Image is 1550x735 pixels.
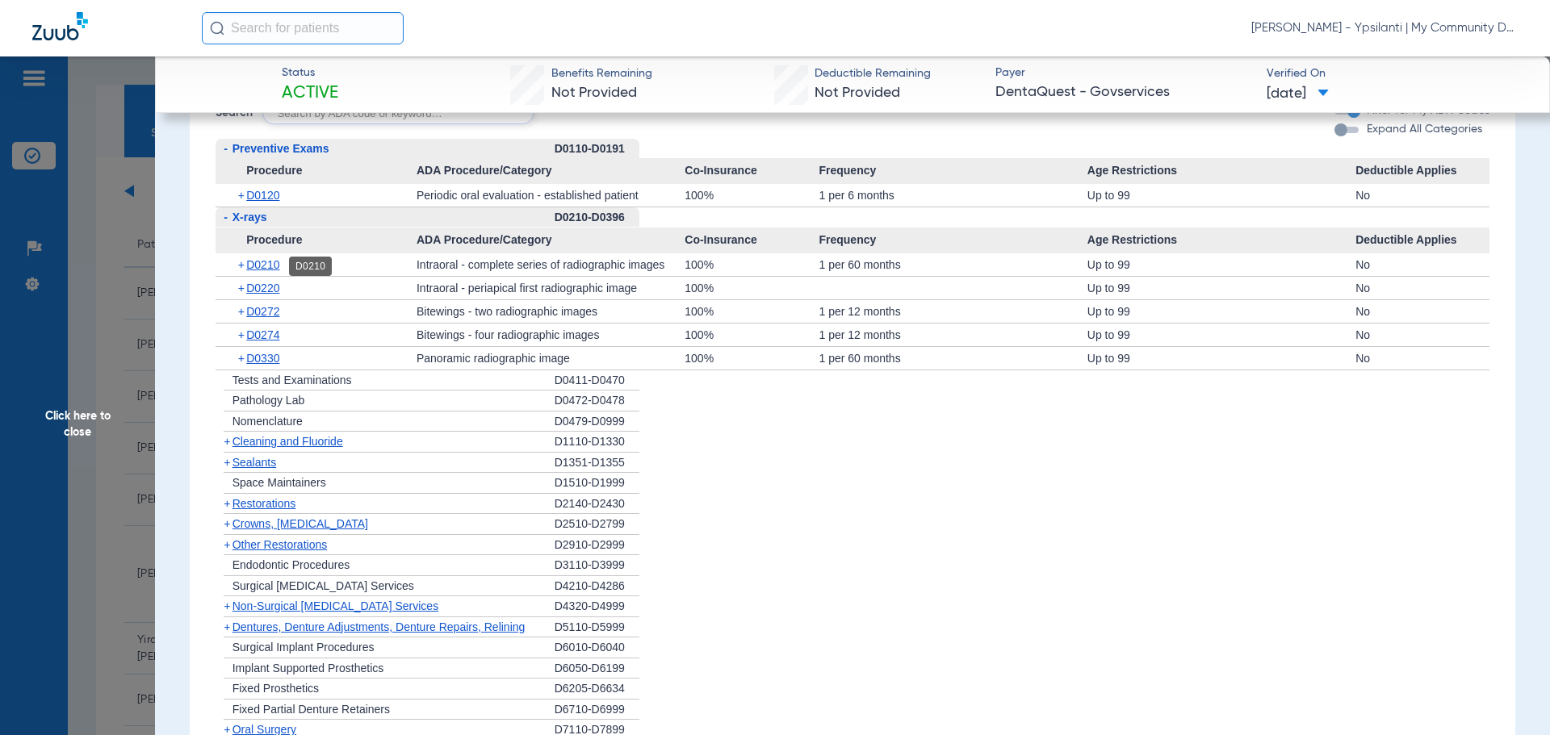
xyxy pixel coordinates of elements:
[815,65,931,82] span: Deductible Remaining
[815,86,900,100] span: Not Provided
[246,328,279,341] span: D0274
[232,641,375,654] span: Surgical Implant Procedures
[289,257,332,276] div: D0210
[232,394,305,407] span: Pathology Lab
[551,65,652,82] span: Benefits Remaining
[551,86,637,100] span: Not Provided
[232,476,326,489] span: Space Maintainers
[1355,158,1489,184] span: Deductible Applies
[685,228,819,253] span: Co-Insurance
[238,253,247,276] span: +
[246,305,279,318] span: D0272
[262,102,534,124] input: Search by ADA code or keyword…
[224,456,230,469] span: +
[819,324,1087,346] div: 1 per 12 months
[995,82,1253,102] span: DentaQuest - Govservices
[216,158,417,184] span: Procedure
[555,637,639,658] div: D6010-D6040
[1355,347,1489,370] div: No
[238,324,247,346] span: +
[232,599,438,612] span: Non-Surgical [MEDICAL_DATA] Services
[685,347,819,370] div: 100%
[1367,123,1482,135] span: Expand All Categories
[232,620,526,633] span: Dentures, Denture Adjustments, Denture Repairs, Relining
[238,277,247,299] span: +
[1355,300,1489,323] div: No
[1087,253,1355,276] div: Up to 99
[417,300,685,323] div: Bitewings - two radiographic images
[232,374,352,386] span: Tests and Examinations
[1267,84,1329,104] span: [DATE]
[819,347,1087,370] div: 1 per 60 months
[238,184,247,207] span: +
[224,142,228,155] span: -
[555,514,639,535] div: D2510-D2799
[224,211,228,223] span: -
[1355,324,1489,346] div: No
[238,300,247,323] span: +
[1087,277,1355,299] div: Up to 99
[232,142,329,155] span: Preventive Exams
[685,158,819,184] span: Co-Insurance
[555,411,639,432] div: D0479-D0999
[32,12,88,40] img: Zuub Logo
[210,21,224,35] img: Search Icon
[685,184,819,207] div: 100%
[232,703,390,716] span: Fixed Partial Denture Retainers
[1087,184,1355,207] div: Up to 99
[232,211,267,223] span: X-rays
[555,432,639,453] div: D1110-D1330
[1087,300,1355,323] div: Up to 99
[202,12,404,44] input: Search for patients
[232,662,384,674] span: Implant Supported Prosthetics
[995,65,1253,81] span: Payer
[224,538,230,551] span: +
[555,390,639,411] div: D0472-D0478
[246,258,279,271] span: D0210
[819,158,1087,184] span: Frequency
[232,682,319,695] span: Fixed Prosthetics
[224,435,230,448] span: +
[1087,158,1355,184] span: Age Restrictions
[417,324,685,346] div: Bitewings - four radiographic images
[216,105,253,121] span: Search
[232,415,303,428] span: Nomenclature
[224,517,230,530] span: +
[555,535,639,556] div: D2910-D2999
[555,207,639,228] div: D0210-D0396
[232,558,350,571] span: Endodontic Procedures
[1355,184,1489,207] div: No
[555,555,639,576] div: D3110-D3999
[224,620,230,633] span: +
[1087,324,1355,346] div: Up to 99
[555,658,639,679] div: D6050-D6199
[555,679,639,700] div: D6205-D6634
[224,599,230,612] span: +
[282,65,338,81] span: Status
[1355,228,1489,253] span: Deductible Applies
[1087,347,1355,370] div: Up to 99
[819,228,1087,253] span: Frequency
[819,253,1087,276] div: 1 per 60 months
[1267,65,1524,82] span: Verified On
[1251,20,1518,36] span: [PERSON_NAME] - Ypsilanti | My Community Dental Centers
[246,282,279,294] span: D0220
[555,473,639,494] div: D1510-D1999
[1087,228,1355,253] span: Age Restrictions
[224,497,230,510] span: +
[232,456,276,469] span: Sealants
[417,253,685,276] div: Intraoral - complete series of radiographic images
[819,300,1087,323] div: 1 per 12 months
[232,579,414,592] span: Surgical [MEDICAL_DATA] Services
[417,277,685,299] div: Intraoral - periapical first radiographic image
[555,617,639,638] div: D5110-D5999
[1355,277,1489,299] div: No
[282,82,338,105] span: Active
[417,228,685,253] span: ADA Procedure/Category
[232,497,296,510] span: Restorations
[555,576,639,597] div: D4210-D4286
[555,139,639,159] div: D0110-D0191
[685,277,819,299] div: 100%
[417,184,685,207] div: Periodic oral evaluation - established patient
[555,700,639,720] div: D6710-D6999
